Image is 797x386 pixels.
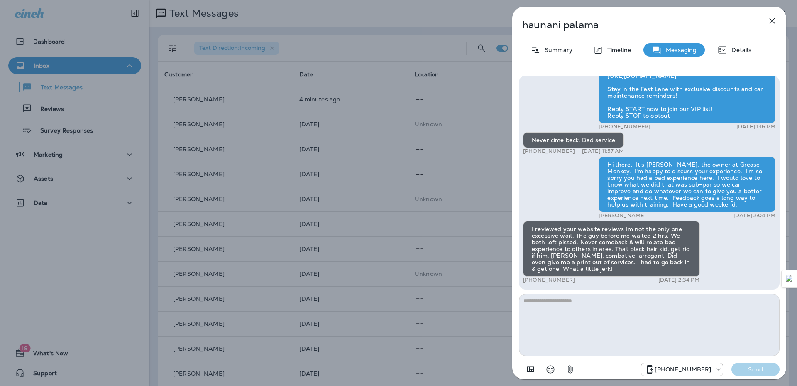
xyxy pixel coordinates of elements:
div: Hi there. It's [PERSON_NAME], the owner at Grease Monkey. I'm happy to discuss your experience. I... [599,157,775,212]
p: Messaging [662,47,697,53]
p: [DATE] 2:04 PM [733,212,775,219]
p: Timeline [603,47,631,53]
p: [DATE] 1:16 PM [736,123,775,130]
p: [PHONE_NUMBER] [599,123,650,130]
p: [PHONE_NUMBER] [523,148,575,155]
img: Detect Auto [786,275,793,283]
p: [DATE] 11:57 AM [582,148,624,155]
div: Never cime back. Bad service [523,132,624,148]
p: [PHONE_NUMBER] [523,277,575,283]
p: [DATE] 2:34 PM [658,277,700,283]
p: [PERSON_NAME] [599,212,646,219]
button: Add in a premade template [522,361,539,378]
p: Summary [540,47,572,53]
div: +1 (830) 223-2883 [641,364,723,374]
p: haunani palama [522,19,749,31]
div: I reviewed your website reviews Im not the only one excessive wait. The guy before me waited 2 hr... [523,221,700,277]
p: [PHONE_NUMBER] [655,366,711,373]
button: Select an emoji [542,361,559,378]
p: Details [727,47,751,53]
